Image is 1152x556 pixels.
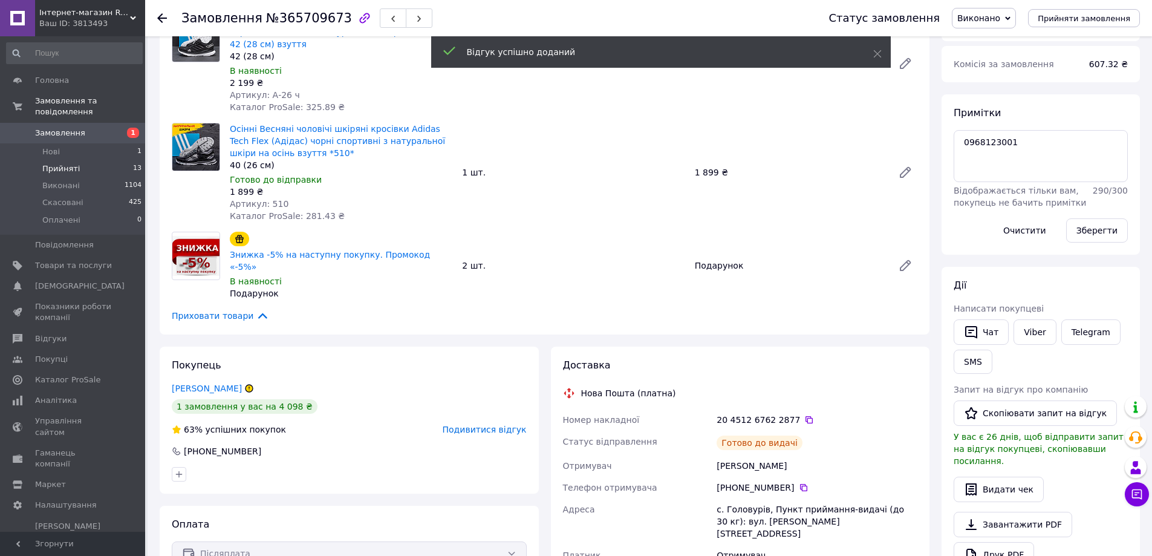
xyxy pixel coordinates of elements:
[457,257,689,274] div: 2 шт.
[690,257,888,274] div: Подарунок
[42,197,83,208] span: Скасовані
[717,414,917,426] div: 20 4512 6762 2877
[957,13,1000,23] span: Виконано
[578,387,679,399] div: Нова Пошта (платна)
[35,128,85,139] span: Замовлення
[133,163,142,174] span: 13
[35,354,68,365] span: Покупці
[230,186,452,198] div: 1 899 ₴
[1089,59,1128,69] span: 607.32 ₴
[563,359,611,371] span: Доставка
[954,512,1072,537] a: Завантажити PDF
[714,455,920,477] div: [PERSON_NAME]
[993,218,1056,243] button: Очистити
[172,384,242,393] a: [PERSON_NAME]
[42,163,80,174] span: Прийняті
[230,175,322,185] span: Готово до відправки
[954,385,1088,394] span: Запит на відгук про компанію
[35,96,145,117] span: Замовлення та повідомлення
[1028,9,1140,27] button: Прийняти замовлення
[172,399,317,414] div: 1 замовлення у вас на 4 098 ₴
[467,46,843,58] div: Відгук успішно доданий
[137,146,142,157] span: 1
[184,425,203,434] span: 63%
[230,50,452,62] div: 42 (28 см)
[893,253,917,278] a: Редагувати
[954,350,992,374] button: SMS
[42,180,80,191] span: Виконані
[137,215,142,226] span: 0
[35,500,97,511] span: Налаштування
[1061,319,1121,345] a: Telegram
[42,146,60,157] span: Нові
[563,505,595,514] span: Адреса
[1014,319,1056,345] a: Viber
[35,448,112,469] span: Гаманець компанії
[717,436,802,450] div: Готово до видачі
[230,199,288,209] span: Артикул: 510
[954,401,1117,426] button: Скопіювати запит на відгук
[230,124,445,158] a: Осінні Весняні чоловічі шкіряні кросівки Adidas Tech Flex (Адідас) чорні спортивні з натуральної ...
[35,75,69,86] span: Головна
[1125,482,1149,506] button: Чат з покупцем
[954,186,1086,208] span: Відображається тільки вам, покупець не бачить примітки
[157,12,167,24] div: Повернутися назад
[457,164,689,181] div: 1 шт.
[954,319,1009,345] button: Чат
[954,477,1044,502] button: Видати чек
[35,240,94,250] span: Повідомлення
[954,304,1044,313] span: Написати покупцеві
[893,51,917,76] a: Редагувати
[230,15,449,49] a: Весняні чоловічі шкіряні кросівки Adidas (Адідас) чорні повсякденні з натуральної шкіри на весну ...
[172,518,209,530] span: Оплата
[172,424,286,436] div: успішних покупок
[443,425,527,434] span: Подивитися відгук
[954,432,1124,466] span: У вас є 26 днів, щоб відправити запит на відгук покупцеві, скопіювавши посилання.
[172,359,221,371] span: Покупець
[172,236,220,276] img: Знижка -5% на наступну покупку. Промокод «-5%»
[35,260,112,271] span: Товари та послуги
[563,437,657,446] span: Статус відправлення
[230,287,452,299] div: Подарунок
[183,445,262,457] div: [PHONE_NUMBER]
[172,15,220,62] img: Весняні чоловічі шкіряні кросівки Adidas (Адідас) чорні повсякденні з натуральної шкіри на весну ...
[42,215,80,226] span: Оплачені
[1066,218,1128,243] button: Зберегти
[714,499,920,545] div: с. Головурів, Пункт приймання-видачі (до 30 кг): вул. [PERSON_NAME][STREET_ADDRESS]
[35,395,77,406] span: Аналітика
[1093,186,1128,195] span: 290 / 300
[563,415,640,425] span: Номер накладної
[230,77,452,89] div: 2 199 ₴
[39,18,145,29] div: Ваш ID: 3813493
[230,211,345,221] span: Каталог ProSale: 281.43 ₴
[39,7,130,18] span: Інтернет-магазин Real-Market
[35,301,112,323] span: Показники роботи компанії
[127,128,139,138] span: 1
[230,159,452,171] div: 40 (26 см)
[181,11,262,25] span: Замовлення
[230,102,345,112] span: Каталог ProSale: 325.89 ₴
[35,521,112,554] span: [PERSON_NAME] та рахунки
[35,333,67,344] span: Відгуки
[129,197,142,208] span: 425
[893,160,917,185] a: Редагувати
[954,59,1054,69] span: Комісія за замовлення
[230,250,430,272] a: Знижка -5% на наступну покупку. Промокод «-5%»
[172,309,269,322] span: Приховати товари
[563,461,612,471] span: Отримувач
[35,281,125,292] span: [DEMOGRAPHIC_DATA]
[125,180,142,191] span: 1104
[6,42,143,64] input: Пошук
[172,123,220,171] img: Осінні Весняні чоловічі шкіряні кросівки Adidas Tech Flex (Адідас) чорні спортивні з натуральної ...
[717,482,917,494] div: [PHONE_NUMBER]
[954,107,1001,119] span: Примітки
[1038,14,1130,23] span: Прийняти замовлення
[828,12,940,24] div: Статус замовлення
[230,66,282,76] span: В наявності
[230,90,300,100] span: Артикул: А-26 ч
[954,280,966,291] span: Дії
[563,483,657,492] span: Телефон отримувача
[230,276,282,286] span: В наявності
[266,11,352,25] span: №365709673
[35,374,100,385] span: Каталог ProSale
